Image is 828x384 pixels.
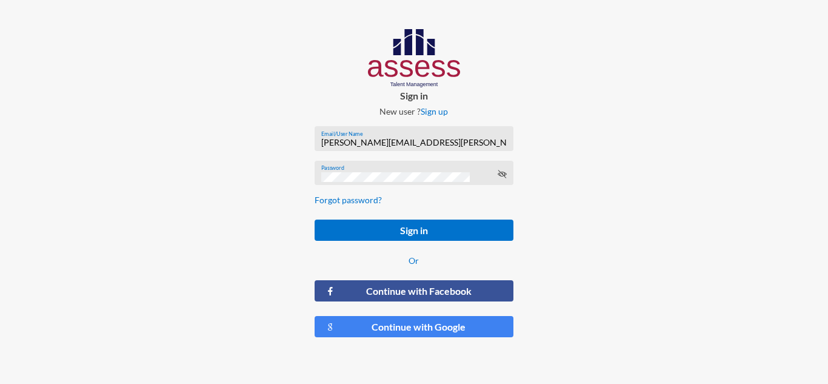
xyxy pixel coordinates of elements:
[315,280,513,301] button: Continue with Facebook
[315,316,513,337] button: Continue with Google
[315,195,382,205] a: Forgot password?
[315,220,513,241] button: Sign in
[368,29,461,87] img: AssessLogoo.svg
[305,90,523,101] p: Sign in
[315,255,513,266] p: Or
[305,106,523,116] p: New user ?
[421,106,448,116] a: Sign up
[321,138,507,147] input: Email/User Name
